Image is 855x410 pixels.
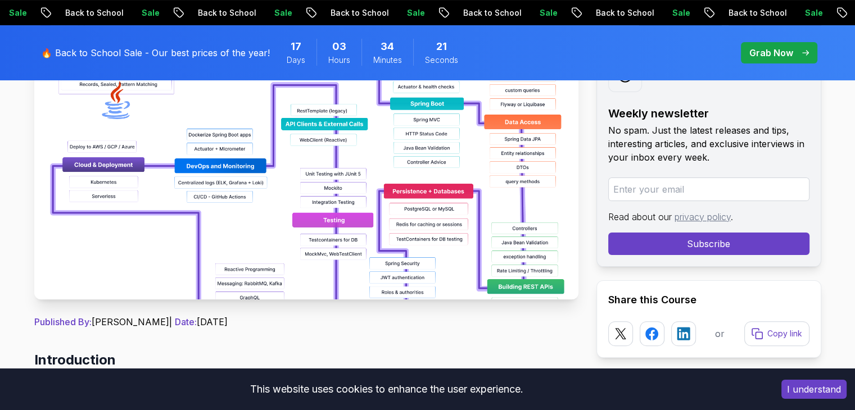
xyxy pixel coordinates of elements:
p: Sale [791,7,827,19]
p: Back to School [715,7,791,19]
span: 3 Hours [332,39,346,54]
button: Subscribe [608,233,809,255]
p: Grab Now [749,46,793,60]
p: or [715,327,725,340]
p: [PERSON_NAME] | [DATE] [34,315,578,329]
span: Minutes [373,54,402,66]
p: Sale [261,7,297,19]
span: Date: [175,316,197,327]
p: Sale [128,7,164,19]
p: Copy link [767,328,802,339]
p: 🔥 Back to School Sale - Our best prices of the year! [41,46,270,60]
img: Spring Boot Roadmap 2025: The Complete Guide for Backend Developers thumbnail [34,47,578,299]
button: Accept cookies [781,380,847,399]
span: Days [287,54,305,66]
h2: Weekly newsletter [608,106,809,121]
p: Read about our . [608,210,809,224]
h2: Introduction [34,351,578,369]
p: Sale [393,7,429,19]
p: Back to School [184,7,261,19]
span: Hours [328,54,350,66]
span: 21 Seconds [436,39,447,54]
input: Enter your email [608,177,809,201]
p: Back to School [450,7,526,19]
h2: Share this Course [608,292,809,308]
p: Back to School [582,7,659,19]
p: No spam. Just the latest releases and tips, interesting articles, and exclusive interviews in you... [608,124,809,164]
p: Back to School [52,7,128,19]
a: privacy policy [675,211,731,222]
span: Published By: [34,316,92,327]
button: Copy link [744,321,809,346]
p: Back to School [317,7,393,19]
span: Seconds [425,54,458,66]
p: Sale [659,7,695,19]
span: 34 Minutes [381,39,394,54]
div: This website uses cookies to enhance the user experience. [8,377,764,402]
span: 17 Days [291,39,301,54]
p: Sale [526,7,562,19]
